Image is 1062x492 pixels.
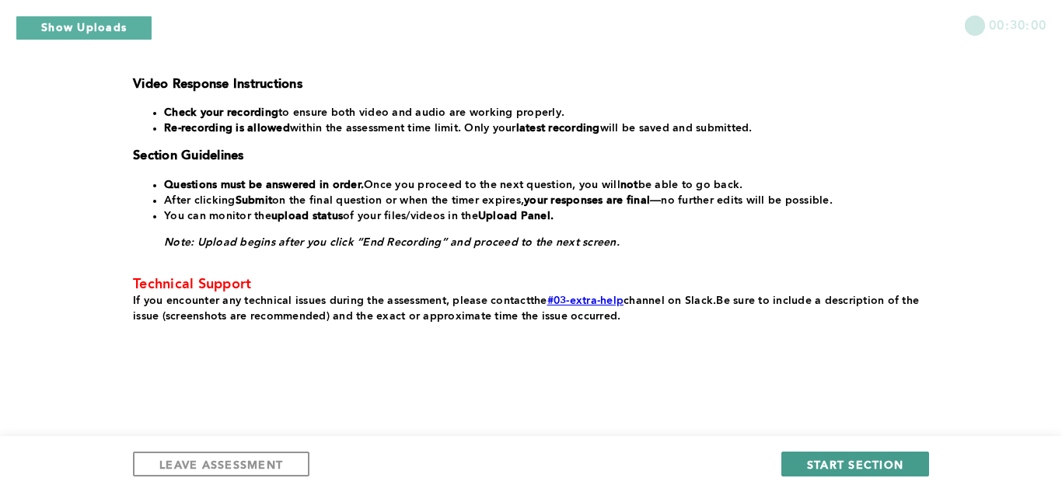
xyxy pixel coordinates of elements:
[164,107,278,118] strong: Check your recording
[164,180,364,190] strong: Questions must be answered in order.
[164,120,923,136] li: within the assessment time limit. Only your will be saved and submitted.
[271,211,343,222] strong: upload status
[478,211,554,222] strong: Upload Panel.
[164,193,923,208] li: After clicking on the final question or when the timer expires, —no further edits will be possible.
[164,208,923,224] li: You can monitor the of your files/videos in the
[16,16,152,40] button: Show Uploads
[516,123,600,134] strong: latest recording
[164,237,620,248] em: Note: Upload begins after you click “End Recording” and proceed to the next screen.
[159,457,283,472] span: LEAVE ASSESSMENT
[781,452,929,476] button: START SECTION
[547,295,624,306] a: #03-extra-help
[524,195,650,206] strong: your responses are final
[133,277,251,291] span: Technical Support
[807,457,903,472] span: START SECTION
[133,452,309,476] button: LEAVE ASSESSMENT
[133,293,923,324] p: the channel on Slack Be sure to include a description of the issue (screenshots are recommended) ...
[133,148,923,164] h3: Section Guidelines
[133,77,923,92] h3: Video Response Instructions
[164,123,290,134] strong: Re-recording is allowed
[164,177,923,193] li: Once you proceed to the next question, you will be able to go back.
[620,180,638,190] strong: not
[989,16,1046,33] span: 00:30:00
[164,105,923,120] li: to ensure both video and audio are working properly.
[713,295,716,306] span: .
[236,195,273,206] strong: Submit
[133,295,530,306] span: If you encounter any technical issues during the assessment, please contact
